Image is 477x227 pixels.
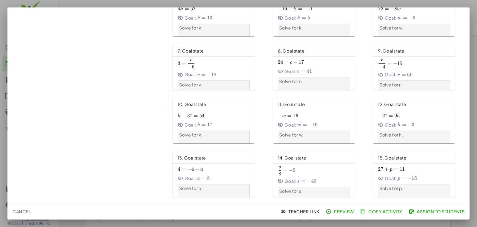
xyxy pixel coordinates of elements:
span: 9. Goal state [378,48,404,53]
span: Goal: [378,15,396,21]
span: = [202,15,206,21]
span: 8 [279,171,281,177]
span: + [195,166,199,172]
span: = [402,175,406,181]
i: Goal State is hidden. [278,69,284,74]
span: 40 [311,178,316,184]
span: v [197,72,200,77]
span: − [393,60,397,67]
a: 8. Goal stateGoal:Solve for c. [273,44,366,90]
button: Copy Activity [359,206,405,217]
span: = [202,122,206,128]
span: = [185,6,189,12]
i: Goal State is hidden. [178,72,183,78]
span: 13 [207,15,212,21]
a: 9. Goal stateGoal:Solve for r. [373,44,466,90]
span: − [408,15,412,21]
span: 16 [282,6,287,12]
span: p [390,167,393,172]
span: 15. Goal state [378,155,407,160]
i: Goal State is hidden. [178,15,183,21]
span: 9 [394,113,397,119]
p: Solve for v. [179,82,248,88]
p: Solve for p. [379,185,449,192]
span: 16 [411,175,417,181]
span: 8. Goal state [278,48,305,53]
span: h [397,123,401,127]
span: Assign to Students [410,209,465,214]
button: Preview [325,206,357,217]
span: = [194,113,198,119]
span: = [283,167,287,174]
a: 12. Goal stateGoal:Solve for h. [373,97,466,143]
span: − [390,6,394,12]
span: − [408,122,412,128]
span: r [397,72,400,77]
span: ​ [385,59,386,65]
span: = [182,166,186,172]
button: Assign to Students [407,206,467,217]
span: = [202,175,206,181]
span: k [197,16,200,21]
span: 15 [397,60,402,67]
span: Goal: [278,178,296,184]
span: Goal: [178,175,196,182]
span: w [397,7,401,12]
span: w [397,16,401,21]
p: Solve for a. [179,185,248,192]
span: 24 [278,59,283,65]
span: ​ [194,59,195,65]
span: 6 [192,64,194,70]
i: Goal State is hidden. [378,15,384,21]
span: 11 [308,6,313,12]
span: 17 [299,59,304,65]
i: Goal State is hidden. [378,72,384,78]
span: = [301,178,305,184]
span: k [293,7,296,12]
span: − [187,166,191,172]
span: 60 [407,72,412,78]
span: 27 [382,113,388,119]
span: 8 [394,6,397,12]
span: = [201,72,205,78]
span: Goal: [378,175,396,182]
span: + [384,166,388,172]
span: w [282,113,286,118]
span: = [284,59,288,65]
span: − [278,6,282,12]
span: 4 [191,166,194,172]
span: 7. Goal state [178,48,204,53]
span: − [407,175,411,181]
i: Goal State is hidden. [278,15,284,21]
span: = [302,15,306,21]
span: Copy Activity [361,209,402,214]
span: 11 [400,166,405,172]
span: 27 [378,166,383,172]
span: Goal: [278,68,296,75]
i: Goal State is hidden. [378,122,384,128]
span: p [397,176,400,181]
span: Preview [327,209,354,214]
a: 13. Goal stateGoal:Solve for a. [173,151,266,197]
span: − [379,64,383,70]
span: k [178,113,180,118]
span: − [378,113,382,119]
span: = [394,166,398,172]
span: 3 [412,122,414,128]
span: = [402,122,406,128]
span: 17 [207,122,212,128]
span: 41 [307,68,312,74]
span: = [385,6,389,12]
p: Solve for w. [379,25,449,31]
i: Goal State is hidden. [278,178,284,184]
span: + [182,113,186,119]
span: h [397,113,400,118]
span: = [287,113,291,119]
a: 10. Goal stateGoal:Solve for k. [173,97,266,143]
span: 52 [190,6,196,12]
span: 12. Goal state [378,101,406,107]
span: 16 [293,113,298,119]
span: 72 [378,6,383,12]
p: Solve for h. [379,132,449,138]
